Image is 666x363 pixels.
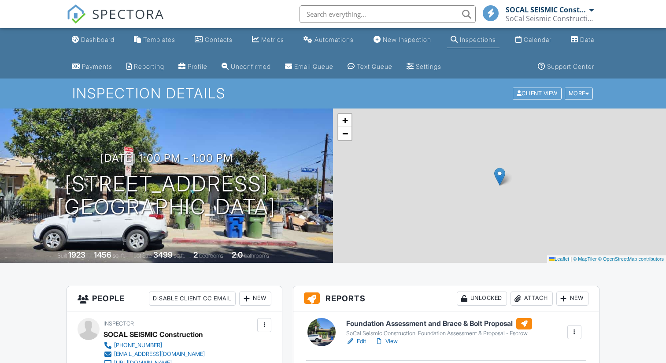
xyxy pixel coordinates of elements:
a: Automations (Basic) [300,32,357,48]
span: − [342,128,348,139]
h1: [STREET_ADDRESS] [GEOGRAPHIC_DATA] [57,172,276,219]
h1: Inspection Details [72,86,594,101]
a: Foundation Assessment and Brace & Bolt Proposal SoCal Seismic Construction: Foundation Assessment... [346,318,532,337]
div: Dashboard [81,36,115,43]
a: Dashboard [68,32,118,48]
a: Edit [346,337,366,346]
div: SoCal Seismic Construction: Foundation Assessment & Proposal - Escrow [346,330,532,337]
div: Payments [82,63,112,70]
div: Inspections [460,36,496,43]
div: [EMAIL_ADDRESS][DOMAIN_NAME] [114,351,205,358]
a: [PHONE_NUMBER] [104,341,205,350]
a: © OpenStreetMap contributors [598,256,664,262]
div: Reporting [134,63,164,70]
span: + [342,115,348,126]
a: Zoom in [338,114,351,127]
a: Zoom out [338,127,351,140]
div: Client View [513,88,562,100]
a: Data [567,32,598,48]
div: 2 [193,250,198,259]
div: Templates [143,36,175,43]
div: Text Queue [357,63,392,70]
div: 3499 [153,250,173,259]
input: Search everything... [300,5,476,23]
div: Calendar [524,36,551,43]
div: New Inspection [383,36,431,43]
h3: [DATE] 1:00 pm - 1:00 pm [100,152,233,164]
a: Reporting [123,59,168,75]
div: Email Queue [294,63,333,70]
a: Metrics [248,32,288,48]
div: New [556,292,588,306]
a: Contacts [191,32,236,48]
a: [EMAIL_ADDRESS][DOMAIN_NAME] [104,350,205,359]
a: Company Profile [175,59,211,75]
span: Built [57,252,67,259]
a: © MapTiler [573,256,597,262]
span: sq.ft. [174,252,185,259]
h6: Foundation Assessment and Brace & Bolt Proposal [346,318,532,329]
a: Payments [68,59,116,75]
a: Client View [512,90,564,96]
a: Leaflet [549,256,569,262]
a: View [375,337,398,346]
span: sq. ft. [113,252,125,259]
a: New Inspection [370,32,435,48]
div: More [565,88,593,100]
a: Email Queue [281,59,337,75]
span: Inspector [104,320,134,327]
span: bedrooms [199,252,223,259]
div: Profile [188,63,207,70]
span: bathrooms [244,252,269,259]
div: Metrics [261,36,284,43]
div: New [239,292,271,306]
img: Marker [494,168,505,186]
div: Automations [314,36,354,43]
span: Lot Size [133,252,152,259]
a: Calendar [512,32,555,48]
span: SPECTORA [92,4,164,23]
img: The Best Home Inspection Software - Spectora [67,4,86,24]
a: Support Center [534,59,598,75]
div: Support Center [547,63,594,70]
a: Unconfirmed [218,59,274,75]
div: 1456 [94,250,111,259]
div: Unlocked [457,292,507,306]
div: SoCal Seismic Construction [506,14,594,23]
div: [PHONE_NUMBER] [114,342,162,349]
div: Unconfirmed [231,63,271,70]
div: Attach [511,292,553,306]
h3: People [67,286,282,311]
a: Text Queue [344,59,396,75]
h3: Reports [293,286,599,311]
a: Inspections [447,32,499,48]
a: Templates [130,32,179,48]
div: SOCAL SEISMIC Construction [104,328,203,341]
div: SOCAL SEISMIC Construction [506,5,587,14]
div: Settings [416,63,441,70]
a: SPECTORA [67,12,164,30]
div: Contacts [205,36,233,43]
span: | [570,256,572,262]
div: Data [580,36,594,43]
div: Disable Client CC Email [149,292,236,306]
a: Settings [403,59,445,75]
div: 1923 [68,250,85,259]
div: 2.0 [232,250,243,259]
